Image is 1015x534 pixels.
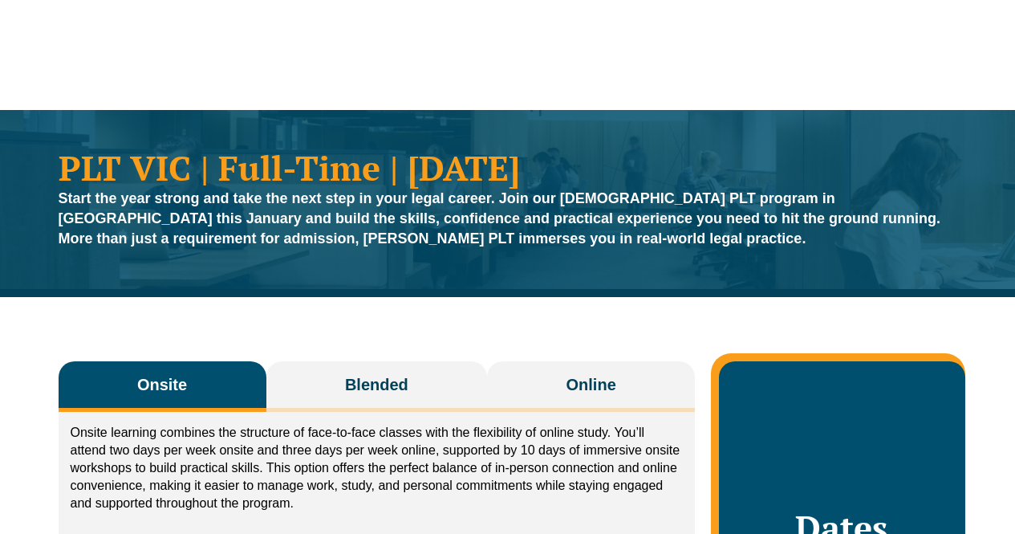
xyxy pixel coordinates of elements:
span: Onsite [137,373,187,396]
span: Online [566,373,616,396]
h1: PLT VIC | Full-Time | [DATE] [59,150,957,185]
span: Blended [345,373,408,396]
strong: Start the year strong and take the next step in your legal career. Join our [DEMOGRAPHIC_DATA] PL... [59,190,941,247]
p: Onsite learning combines the structure of face-to-face classes with the flexibility of online stu... [71,424,684,512]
